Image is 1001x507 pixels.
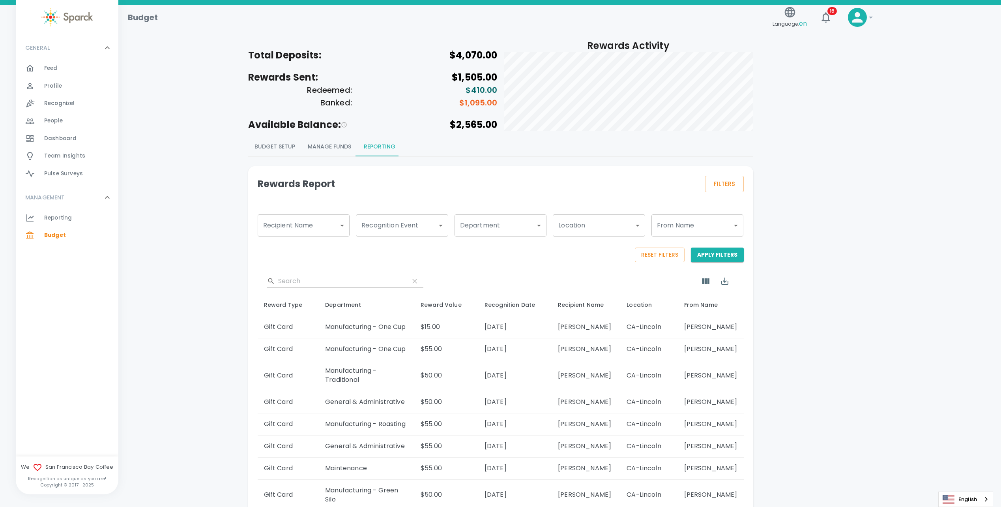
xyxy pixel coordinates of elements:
td: [PERSON_NAME] [678,316,744,338]
td: Gift Card [258,391,319,413]
button: Manage Funds [301,137,357,156]
td: $50.00 [414,391,478,413]
div: Budgeting page report [248,137,753,156]
span: Pulse Surveys [44,170,83,178]
button: Apply Filters [691,248,744,262]
td: CA-Lincoln [620,391,677,413]
h5: Total Deposits: [248,49,373,62]
td: [PERSON_NAME] [552,391,620,413]
span: People [44,117,63,125]
td: [PERSON_NAME] [678,435,744,457]
div: Recognition Date [485,300,545,310]
h1: Budget [128,11,158,24]
span: Language: [773,19,807,29]
span: Profile [44,82,62,90]
td: CA-Lincoln [620,316,677,338]
a: Recognize! [16,95,118,112]
td: [PERSON_NAME] [678,457,744,479]
span: Budget [44,231,66,239]
td: Manufacturing - Roasting [319,413,414,436]
td: $55.00 [414,435,478,457]
a: Sparck logo [16,8,118,26]
div: MANAGEMENT [16,209,118,248]
td: CA-Lincoln [620,413,677,436]
a: Pulse Surveys [16,165,118,182]
span: Dashboard [44,135,77,143]
td: $15.00 [414,316,478,338]
td: [DATE] [478,457,552,479]
td: Manufacturing - Traditional [319,360,414,391]
img: Sparck logo [41,8,93,26]
a: Feed [16,60,118,77]
div: Reward Type [264,300,313,310]
div: GENERAL [16,36,118,60]
td: General & Administrative [319,391,414,413]
a: Dashboard [16,130,118,147]
aside: Language selected: English [938,492,993,507]
button: 16 [816,8,835,27]
td: Maintenance [319,457,414,479]
div: From Name [684,300,737,310]
td: [PERSON_NAME] [552,413,620,436]
td: Gift Card [258,457,319,479]
button: Budget Setup [248,137,301,156]
h4: Rewards Report [258,178,702,190]
td: [PERSON_NAME] [678,413,744,436]
td: [DATE] [478,435,552,457]
td: Gift Card [258,435,319,457]
p: MANAGEMENT [25,193,65,201]
td: Manufacturing - One Cup [319,338,414,360]
td: $55.00 [414,338,478,360]
div: Department [325,300,408,310]
a: Reporting [16,209,118,227]
td: [DATE] [478,316,552,338]
span: Team Insights [44,152,85,160]
div: Reward Value [421,300,472,310]
span: en [799,19,807,28]
h5: Rewards Activity [504,39,753,52]
td: $50.00 [414,360,478,391]
td: [PERSON_NAME] [552,338,620,360]
span: We San Francisco Bay Coffee [16,463,118,472]
td: [DATE] [478,391,552,413]
a: Team Insights [16,147,118,165]
button: Export [715,272,734,291]
a: Budget [16,227,118,244]
td: Gift Card [258,316,319,338]
button: Filters [705,176,744,192]
input: Search [278,275,403,287]
td: Gift Card [258,338,319,360]
span: Feed [44,64,58,72]
div: MANAGEMENT [16,186,118,209]
h6: $1,095.00 [352,96,498,109]
td: CA-Lincoln [620,435,677,457]
td: [PERSON_NAME] [552,457,620,479]
button: Show Columns [696,272,715,291]
h5: $1,505.00 [373,71,498,84]
td: [PERSON_NAME] [552,316,620,338]
div: People [16,112,118,130]
div: Language [938,492,993,507]
td: $55.00 [414,457,478,479]
p: Copyright © 2017 - 2025 [16,482,118,488]
td: Manufacturing - One Cup [319,316,414,338]
h6: Redeemed: [248,84,352,96]
td: [PERSON_NAME] [678,391,744,413]
td: CA-Lincoln [620,338,677,360]
p: GENERAL [25,44,50,52]
div: Location [627,300,671,310]
td: General & Administrative [319,435,414,457]
a: Profile [16,77,118,95]
div: Recipient Name [558,300,614,310]
td: [DATE] [478,413,552,436]
td: [PERSON_NAME] [552,360,620,391]
button: Reporting [357,137,402,156]
h5: $4,070.00 [373,49,498,62]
